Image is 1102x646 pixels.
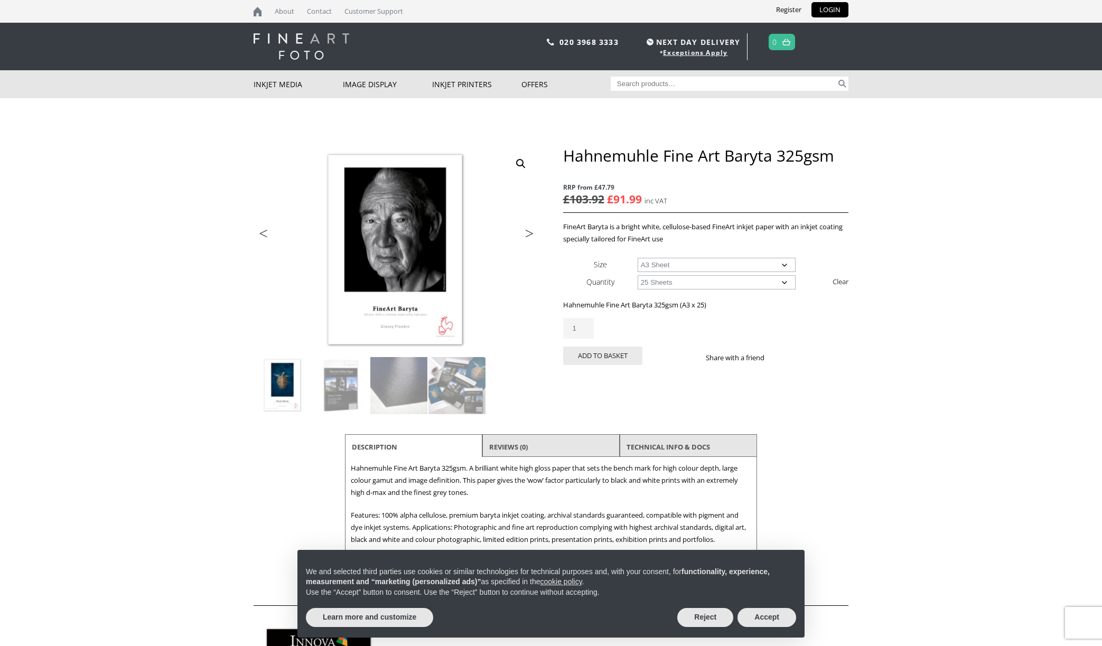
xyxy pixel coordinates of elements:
img: Hahnemuhle-Fine-Art-Baryta-325g_Inkjet-Photo-Paper-Swatch [254,146,539,357]
a: Reviews (0) [489,437,528,456]
a: LOGIN [811,2,848,17]
img: Hahnemuhle Fine Art Baryta 325gsm [254,357,311,414]
p: We and selected third parties use cookies or similar technologies for technical purposes and, wit... [306,567,796,587]
span: RRP from £47.79 [563,181,848,193]
img: basket.svg [782,39,790,45]
a: Inkjet Media [254,70,343,98]
div: Notice [289,541,813,646]
button: Add to basket [563,347,642,365]
a: Offers [521,70,611,98]
span: NEXT DAY DELIVERY [644,36,740,48]
button: Reject [677,608,733,627]
img: email sharing button [802,353,811,362]
a: Register [768,2,809,17]
p: Hahnemuhle Fine Art Baryta 325gsm (A3 x 25) [563,299,848,311]
p: Share with a friend [706,352,777,364]
p: Features: 100% alpha cellulose, premium baryta inkjet coating, archival standards guaranteed, com... [351,509,751,546]
p: Use the “Accept” button to consent. Use the “Reject” button to continue without accepting. [306,587,796,598]
p: FineArt Baryta is a bright white, cellulose-based FineArt inkjet paper with an inkjet coating spe... [563,221,848,245]
input: Search products… [611,77,837,91]
input: Product quantity [563,318,594,339]
bdi: 103.92 [563,192,604,207]
button: Learn more and customize [306,608,433,627]
bdi: 91.99 [607,192,642,207]
strong: functionality, experience, measurement and “marketing (personalized ads)” [306,567,770,586]
h2: Related products [254,588,848,606]
a: 0 [772,34,777,50]
button: Search [836,77,848,91]
label: Quantity [586,277,614,287]
button: Accept [737,608,796,627]
img: Hahnemuhle Fine Art Baryta 325gsm - Image 3 [370,357,427,414]
img: facebook sharing button [777,353,786,362]
img: Hahnemuhle Fine Art Baryta 325gsm - Image 2 [312,357,369,414]
a: Image Display [343,70,432,98]
span: £ [563,192,569,207]
p: Hahnemuhle Fine Art Baryta 325gsm. A brilliant white high gloss paper that sets the bench mark fo... [351,462,751,499]
a: Inkjet Printers [432,70,521,98]
span: £ [607,192,613,207]
a: cookie policy [540,577,582,586]
img: twitter sharing button [790,353,798,362]
a: Clear options [833,273,848,290]
img: Hahnemuhle Fine Art Baryta 325gsm - Image 4 [428,357,485,414]
a: Description [352,437,397,456]
a: View full-screen image gallery [511,154,530,173]
a: 020 3968 3333 [559,37,619,47]
h1: Hahnemuhle Fine Art Baryta 325gsm [563,146,848,165]
a: TECHNICAL INFO & DOCS [627,437,710,456]
a: Exceptions Apply [663,48,727,57]
label: Size [594,259,607,269]
img: logo-white.svg [254,33,349,60]
img: phone.svg [547,39,554,45]
img: time.svg [647,39,653,45]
